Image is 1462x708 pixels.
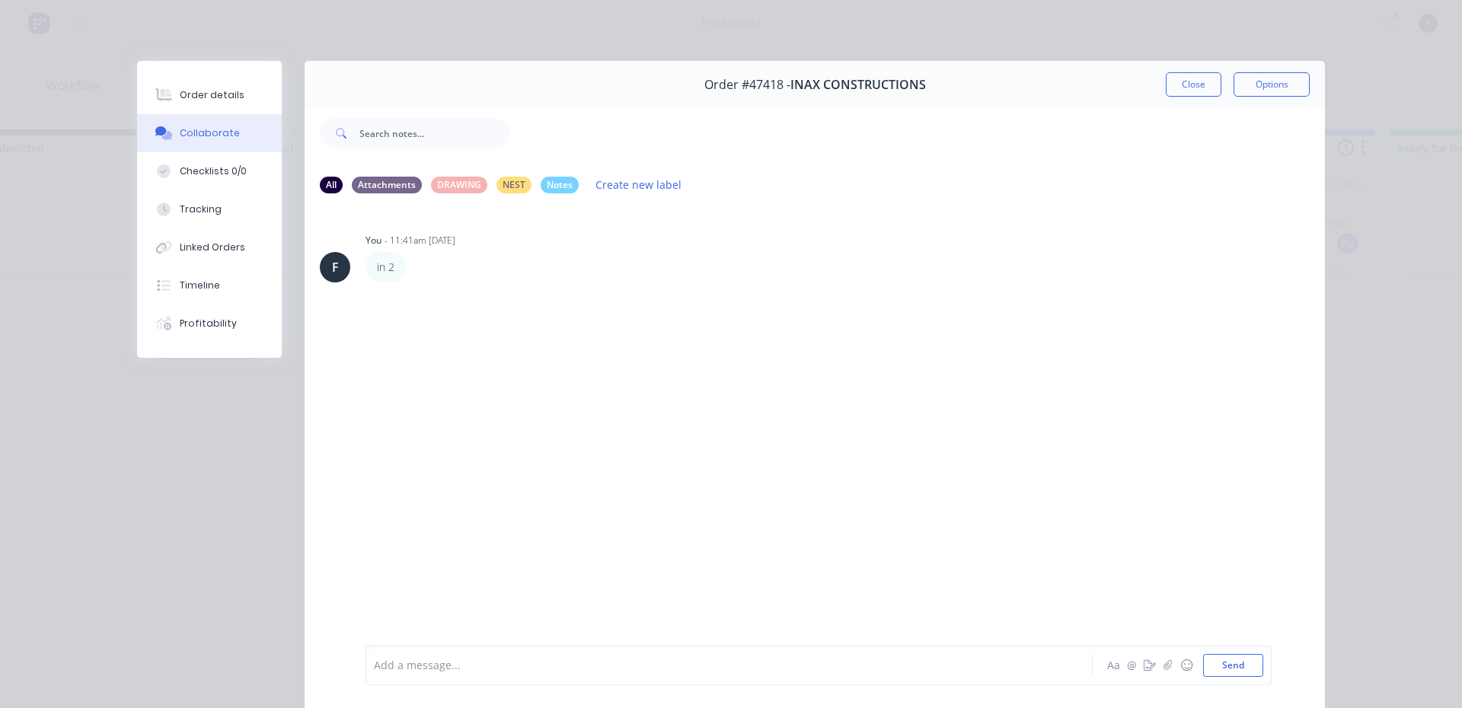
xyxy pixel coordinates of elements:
button: Linked Orders [137,228,282,266]
button: Create new label [588,174,690,195]
div: Profitability [180,317,237,330]
div: NEST [496,177,531,193]
div: Notes [541,177,579,193]
button: Checklists 0/0 [137,152,282,190]
div: - 11:41am [DATE] [385,234,455,247]
div: Timeline [180,279,220,292]
div: You [365,234,381,247]
p: in 2 [377,260,394,275]
button: Options [1234,72,1310,97]
button: Timeline [137,266,282,305]
div: Checklists 0/0 [180,164,247,178]
input: Search notes... [359,118,510,148]
div: DRAWING [431,177,487,193]
span: INAX CONSTRUCTIONS [790,78,926,92]
div: F [332,258,339,276]
button: Profitability [137,305,282,343]
button: Close [1166,72,1221,97]
button: Order details [137,76,282,114]
div: Collaborate [180,126,240,140]
div: Attachments [352,177,422,193]
div: All [320,177,343,193]
button: Tracking [137,190,282,228]
button: ☺ [1177,656,1195,675]
div: Order details [180,88,244,102]
button: Collaborate [137,114,282,152]
button: @ [1122,656,1141,675]
button: Aa [1104,656,1122,675]
div: Linked Orders [180,241,245,254]
span: Order #47418 - [704,78,790,92]
button: Send [1203,654,1263,677]
div: Tracking [180,203,222,216]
